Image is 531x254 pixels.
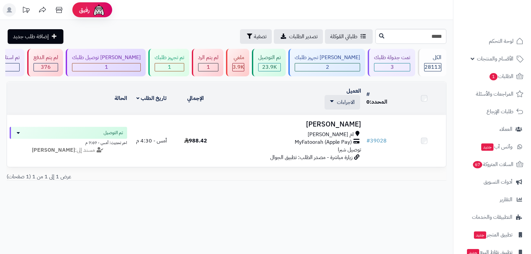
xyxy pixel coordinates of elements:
[481,142,512,151] span: وآتس آب
[457,156,527,172] a: السلات المتروكة67
[489,37,513,46] span: لوحة التحكم
[72,54,141,61] div: [PERSON_NAME] توصيل طلبك
[198,63,218,71] div: 1
[26,49,64,76] a: لم يتم الدفع 376
[254,33,266,41] span: تصفية
[366,49,417,76] a: تمت جدولة طلبك 3
[136,94,167,102] a: تاريخ الطلب
[187,94,204,102] a: الإجمالي
[258,54,281,61] div: تم التوصيل
[168,63,171,71] span: 1
[366,98,400,106] div: المحدد:
[32,146,75,154] strong: [PERSON_NAME]
[147,49,190,76] a: تم تجهيز طلبك 1
[13,33,49,41] span: إضافة طلب جديد
[457,86,527,102] a: المراجعات والأسئلة
[374,54,410,61] div: تمت جدولة طلبك
[330,33,357,41] span: طلباتي المُوكلة
[41,63,51,71] span: 376
[251,49,287,76] a: تم التوصيل 23.9K
[486,15,525,29] img: logo-2.png
[417,49,448,76] a: الكل28113
[295,54,360,61] div: [PERSON_NAME] تجهيز طلبك
[366,137,370,145] span: #
[295,138,352,146] span: MyFatoorah (Apple Pay)
[487,107,513,116] span: طلبات الإرجاع
[274,29,323,44] a: تصدير الطلبات
[457,139,527,155] a: وآتس آبجديد
[490,73,498,81] span: 1
[79,6,90,14] span: رفيق
[10,139,127,146] div: اخر تحديث: أمس - 7:07 م
[489,72,513,81] span: الطلبات
[366,137,387,145] a: #39028
[64,49,147,76] a: [PERSON_NAME] توصيل طلبك 1
[424,63,441,71] span: 28113
[484,177,512,187] span: أدوات التسويق
[481,143,493,151] span: جديد
[457,209,527,225] a: التطبيقات والخدمات
[287,49,366,76] a: [PERSON_NAME] تجهيز طلبك 2
[474,231,486,239] span: جديد
[155,63,184,71] div: 1
[346,87,361,95] a: العميل
[473,161,483,169] span: 67
[198,54,218,61] div: لم يتم الرد
[374,63,410,71] div: 3
[18,3,34,18] a: تحديثات المنصة
[457,121,527,137] a: العملاء
[457,33,527,49] a: لوحة التحكم
[232,54,244,61] div: ملغي
[366,98,370,106] span: 0
[476,89,513,99] span: المراجعات والأسئلة
[104,129,123,136] span: تم التوصيل
[289,33,318,41] span: تصدير الطلبات
[457,104,527,120] a: طلبات الإرجاع
[472,212,512,222] span: التطبيقات والخدمات
[240,29,272,44] button: تصفية
[105,63,108,71] span: 1
[270,153,352,161] span: زيارة مباشرة - مصدر الطلب: تطبيق الجوال
[207,63,210,71] span: 1
[233,63,244,71] div: 3864
[92,3,106,17] img: ai-face.png
[500,195,512,204] span: التقارير
[457,192,527,208] a: التقارير
[457,68,527,84] a: الطلبات1
[424,54,441,61] div: الكل
[184,137,207,145] span: 988.42
[295,63,360,71] div: 2
[5,146,132,154] div: مسند إلى:
[366,90,370,98] a: #
[72,63,140,71] div: 1
[114,94,127,102] a: الحالة
[325,29,373,44] a: طلباتي المُوكلة
[8,29,63,44] a: إضافة طلب جديد
[34,63,58,71] div: 376
[457,174,527,190] a: أدوات التسويق
[499,125,512,134] span: العملاء
[155,54,184,61] div: تم تجهيز طلبك
[308,131,354,138] span: ام [PERSON_NAME]
[338,146,361,154] span: توصيل شبرا
[190,49,225,76] a: لم يتم الرد 1
[233,63,244,71] span: 3.9K
[259,63,280,71] div: 23865
[473,230,512,239] span: تطبيق المتجر
[330,98,355,106] a: الاجراءات
[2,173,227,181] div: عرض 1 إلى 1 من 1 (1 صفحات)
[477,54,513,63] span: الأقسام والمنتجات
[34,54,58,61] div: لم يتم الدفع
[391,63,394,71] span: 3
[337,98,355,106] span: الاجراءات
[457,227,527,243] a: تطبيق المتجرجديد
[472,160,513,169] span: السلات المتروكة
[220,121,361,128] h3: [PERSON_NAME]
[326,63,329,71] span: 2
[136,137,167,145] span: أمس - 4:30 م
[262,63,277,71] span: 23.9K
[225,49,251,76] a: ملغي 3.9K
